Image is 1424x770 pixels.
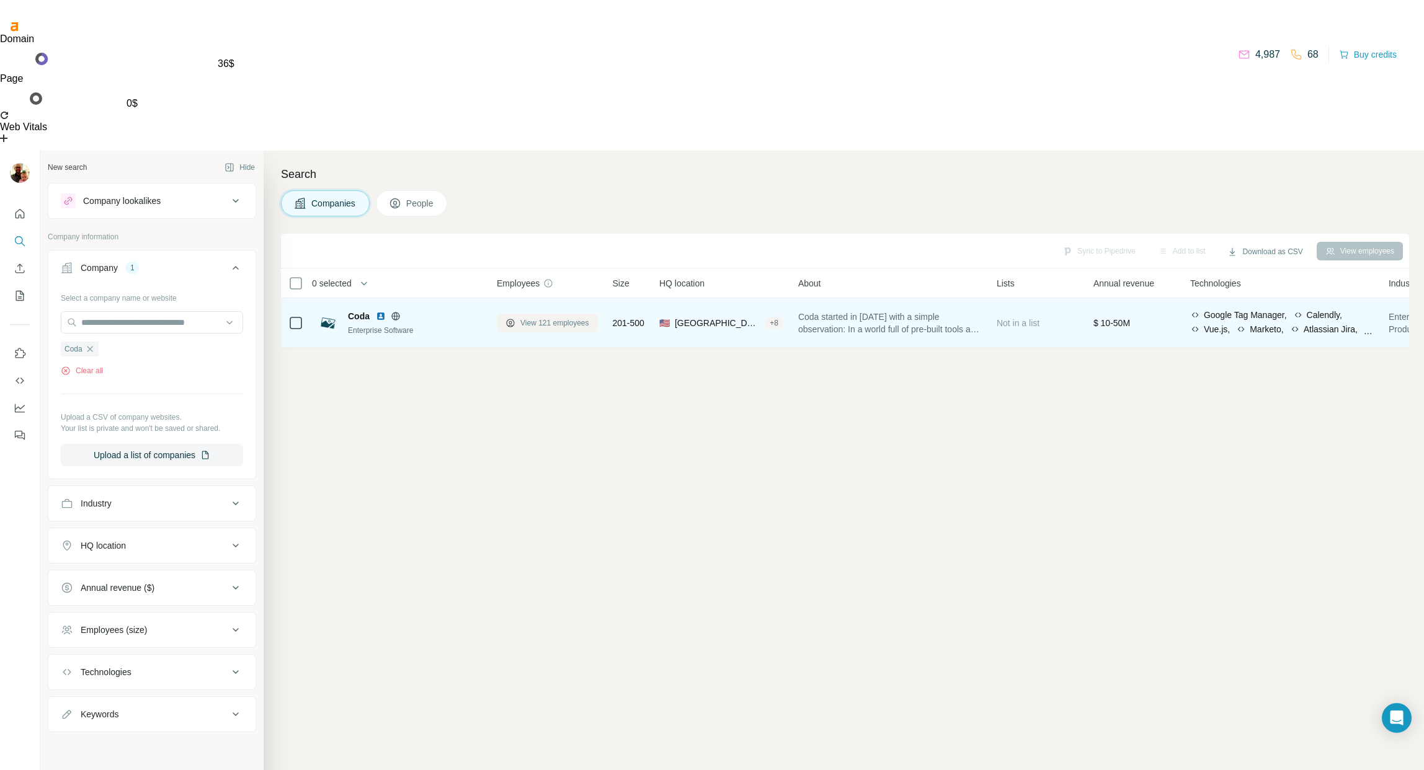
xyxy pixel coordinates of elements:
[61,412,243,423] p: Upload a CSV of company websites.
[104,54,117,64] span: rp
[48,489,256,518] button: Industry
[81,582,154,594] div: Annual revenue ($)
[48,186,256,216] button: Company lookalikes
[48,699,256,729] button: Keywords
[99,94,122,104] a: kw0
[119,54,139,64] span: 7.3K
[318,313,338,333] img: Logo of Coda
[613,317,644,329] span: 201-500
[1204,309,1287,321] span: Google Tag Manager,
[89,94,94,104] span: 0
[1190,277,1241,290] span: Technologies
[141,86,146,96] span: 0
[81,539,126,552] div: HQ location
[68,54,98,64] span: 276.9K
[185,54,200,64] span: kw
[376,311,386,321] img: LinkedIn logo
[127,86,138,96] span: st
[311,197,357,210] span: Companies
[127,86,146,96] a: st0
[798,277,821,290] span: About
[312,277,352,290] span: 0 selected
[83,195,161,207] div: Company lookalikes
[406,197,435,210] span: People
[216,158,264,177] button: Hide
[73,94,86,104] span: rd
[117,94,122,104] span: 0
[81,624,147,636] div: Employees (size)
[218,46,229,56] span: st
[81,497,112,510] div: Industry
[65,343,82,355] span: Coda
[348,310,370,322] span: Coda
[1382,703,1412,733] div: Open Intercom Messenger
[48,615,256,645] button: Employees (size)
[1250,323,1283,335] span: Marketo,
[348,325,482,336] div: Enterprise Software
[218,46,243,56] a: st85
[53,54,99,64] a: ar276.9K
[22,54,33,64] span: 61
[613,277,630,290] span: Size
[798,311,982,335] span: Coda started in [DATE] with a simple observation: In a world full of pre-built tools and applicat...
[73,94,94,104] a: rd0
[1339,46,1397,63] button: Buy credits
[6,53,48,65] a: dr61
[22,94,28,104] span: 0
[659,317,670,329] span: 🇺🇸
[497,314,598,332] button: View 121 employees
[202,54,213,64] span: 18
[218,56,243,71] div: 36$
[281,166,1409,183] h4: Search
[1204,323,1230,335] span: Vue.js,
[61,288,243,304] div: Select a company name or website
[10,257,30,280] button: Enrich CSV
[10,424,30,446] button: Feedback
[997,277,1015,290] span: Lists
[47,94,60,104] span: rp
[1093,277,1154,290] span: Annual revenue
[6,94,20,104] span: ur
[1093,318,1130,328] span: $ 10-50M
[997,318,1039,328] span: Not in a list
[10,370,30,392] button: Use Surfe API
[61,444,243,466] button: Upload a list of companies
[48,531,256,560] button: HQ location
[1307,47,1319,62] p: 68
[1304,323,1358,335] span: Atlassian Jira,
[61,365,103,376] button: Clear all
[10,203,30,225] button: Quick start
[63,94,68,104] span: 0
[10,230,30,252] button: Search
[1219,242,1311,261] button: Download as CSV
[6,54,20,64] span: dr
[48,231,256,242] p: Company information
[47,94,68,104] a: rp0
[160,54,180,64] span: 1.1K
[1389,277,1420,290] span: Industry
[10,397,30,419] button: Dashboard
[10,163,30,183] img: Avatar
[10,285,30,307] button: My lists
[48,573,256,603] button: Annual revenue ($)
[61,423,243,434] p: Your list is private and won't be saved or shared.
[185,54,213,64] a: kw18
[81,262,118,274] div: Company
[6,92,42,105] a: ur0
[104,54,139,64] a: rp7.3K
[765,317,783,329] div: + 8
[520,317,589,329] span: View 121 employees
[144,54,158,64] span: rd
[659,277,705,290] span: HQ location
[1255,47,1280,62] p: 4,987
[48,162,87,173] div: New search
[81,708,118,720] div: Keywords
[232,46,243,56] span: 85
[53,54,66,64] span: ar
[125,262,140,273] div: 1
[48,657,256,687] button: Technologies
[81,666,131,678] div: Technologies
[10,342,30,365] button: Use Surfe on LinkedIn
[675,317,760,329] span: [GEOGRAPHIC_DATA], [US_STATE]
[127,96,146,111] div: 0$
